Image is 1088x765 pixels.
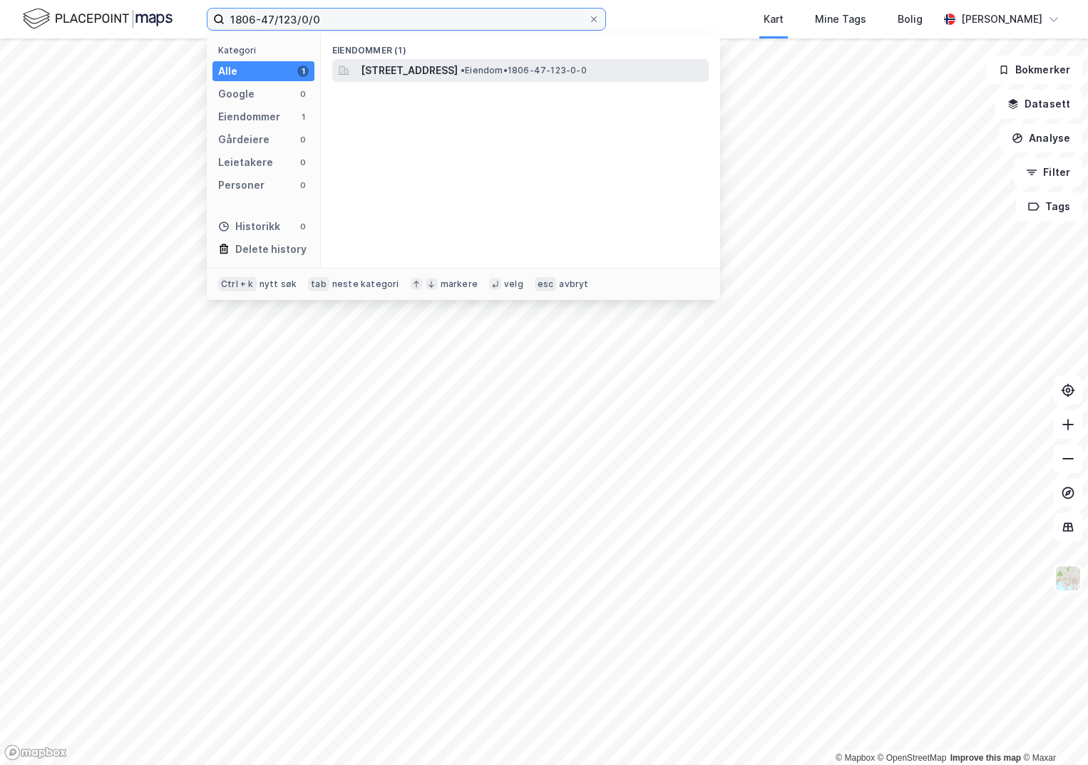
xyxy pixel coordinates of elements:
div: 0 [297,179,309,191]
div: Bolig [898,11,923,28]
div: Alle [218,63,237,80]
div: [PERSON_NAME] [961,11,1042,28]
img: Z [1054,565,1082,592]
div: 0 [297,88,309,100]
div: 1 [297,111,309,123]
div: tab [308,277,329,291]
div: Delete history [235,241,307,258]
div: Eiendommer [218,108,280,125]
span: Eiendom • 1806-47-123-0-0 [461,65,587,76]
iframe: Chat Widget [1017,697,1088,765]
div: Ctrl + k [218,277,257,291]
div: Gårdeiere [218,131,270,148]
div: avbryt [559,279,588,290]
div: 0 [297,134,309,145]
a: Improve this map [950,753,1021,763]
span: • [461,65,465,76]
div: Google [218,85,255,103]
a: Mapbox [836,753,875,763]
div: Mine Tags [815,11,866,28]
div: markere [441,279,478,290]
div: Kategori [218,45,314,56]
div: nytt søk [260,279,297,290]
div: Personer [218,177,265,194]
div: 0 [297,221,309,232]
div: neste kategori [332,279,399,290]
div: Eiendommer (1) [321,33,720,59]
button: Analyse [1000,124,1082,152]
div: 0 [297,157,309,168]
div: velg [504,279,523,290]
button: Datasett [995,90,1082,118]
img: logo.f888ab2527a4732fd821a326f86c7f29.svg [23,6,173,31]
div: Kart [764,11,784,28]
input: Søk på adresse, matrikkel, gårdeiere, leietakere eller personer [225,9,588,30]
div: esc [535,277,557,291]
button: Bokmerker [986,56,1082,84]
button: Filter [1014,158,1082,187]
a: Mapbox homepage [4,744,67,761]
div: 1 [297,66,309,77]
div: Leietakere [218,154,273,171]
div: Historikk [218,218,280,235]
span: [STREET_ADDRESS] [361,62,458,79]
a: OpenStreetMap [878,753,947,763]
button: Tags [1016,192,1082,221]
